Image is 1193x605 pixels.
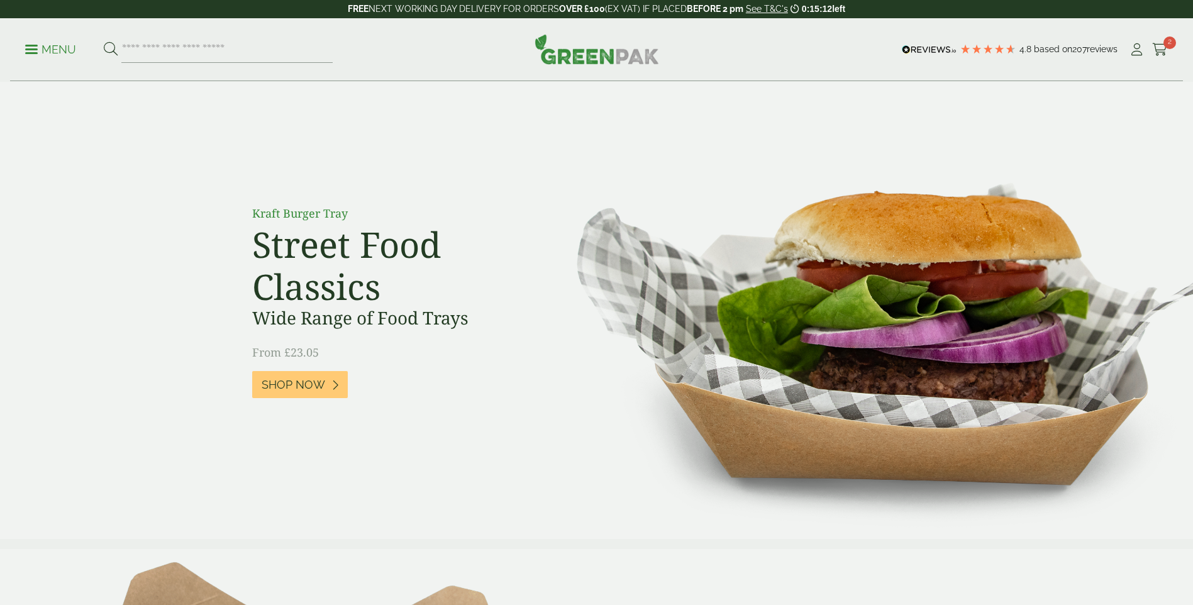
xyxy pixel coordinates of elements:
[252,223,535,308] h2: Street Food Classics
[252,205,535,222] p: Kraft Burger Tray
[348,4,369,14] strong: FREE
[1019,44,1034,54] span: 4.8
[252,371,348,398] a: Shop Now
[25,42,76,55] a: Menu
[960,43,1016,55] div: 4.79 Stars
[252,308,535,329] h3: Wide Range of Food Trays
[537,82,1193,539] img: Street Food Classics
[559,4,605,14] strong: OVER £100
[252,345,319,360] span: From £23.05
[25,42,76,57] p: Menu
[802,4,832,14] span: 0:15:12
[832,4,845,14] span: left
[262,378,325,392] span: Shop Now
[1152,40,1168,59] a: 2
[687,4,743,14] strong: BEFORE 2 pm
[535,34,659,64] img: GreenPak Supplies
[1087,44,1118,54] span: reviews
[1163,36,1176,49] span: 2
[1034,44,1072,54] span: Based on
[902,45,957,54] img: REVIEWS.io
[1072,44,1087,54] span: 207
[746,4,788,14] a: See T&C's
[1152,43,1168,56] i: Cart
[1129,43,1145,56] i: My Account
